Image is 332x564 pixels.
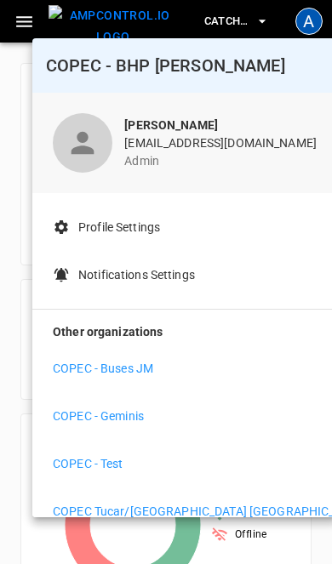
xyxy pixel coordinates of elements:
div: profile-icon [53,113,112,173]
p: Other organizations [53,323,317,348]
p: COPEC - Geminis [53,407,144,425]
p: COPEC - Buses JM [53,360,153,378]
p: COPEC - Test [53,455,123,473]
p: Notifications Settings [78,266,195,284]
p: Profile Settings [78,219,160,236]
b: [PERSON_NAME] [124,118,218,132]
p: admin [124,152,317,170]
h6: COPEC - BHP [PERSON_NAME] [46,52,323,79]
p: [EMAIL_ADDRESS][DOMAIN_NAME] [124,134,317,152]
